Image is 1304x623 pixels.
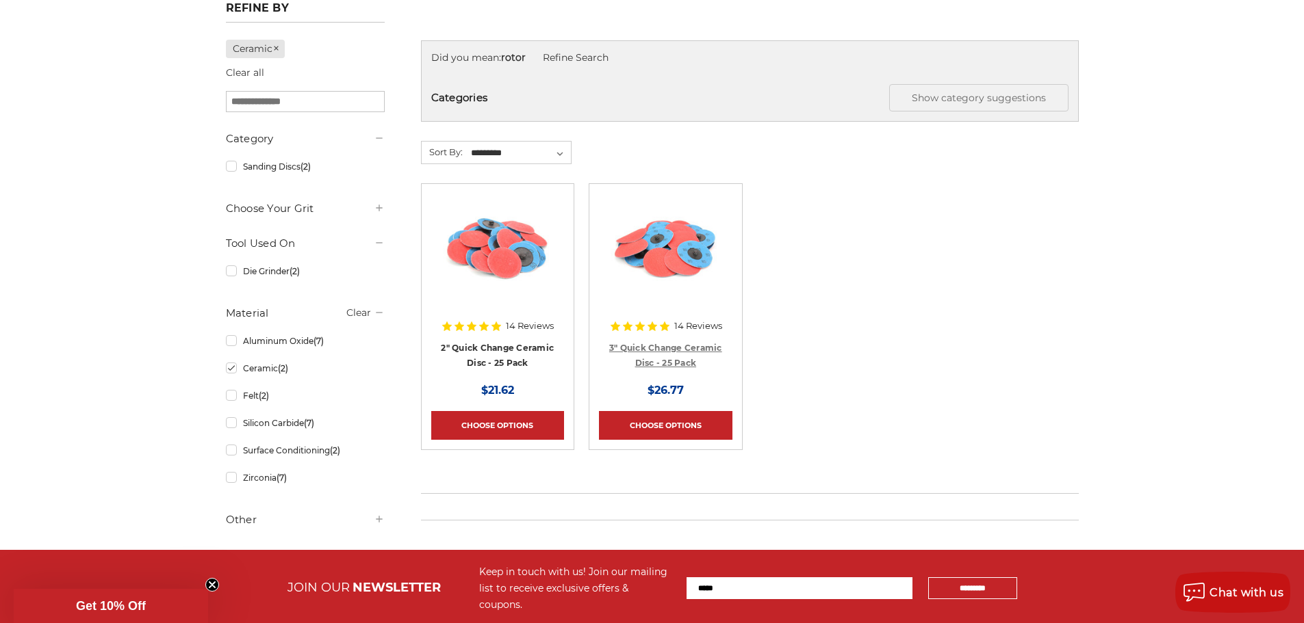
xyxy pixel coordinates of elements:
[443,194,552,303] img: 2 inch quick change sanding disc Ceramic
[648,384,684,397] span: $26.77
[259,390,269,401] span: (2)
[226,1,385,23] h5: Refine by
[479,564,673,613] div: Keep in touch with us! Join our mailing list to receive exclusive offers & coupons.
[76,599,146,613] span: Get 10% Off
[506,321,554,330] span: 14 Reviews
[226,512,385,528] h5: Other
[301,161,311,172] span: (2)
[431,84,1069,111] h5: Categories
[543,51,609,64] a: Refine Search
[599,194,732,326] a: 3 inch ceramic roloc discs
[226,305,385,321] h5: Material
[226,411,385,435] a: Silicon Carbide
[226,66,264,79] a: Clear all
[611,194,720,303] img: 3 inch ceramic roloc discs
[1210,586,1283,599] span: Chat with us
[14,589,208,623] div: Get 10% OffClose teaser
[226,438,385,462] a: Surface Conditioning
[314,336,324,346] span: (7)
[889,84,1069,111] button: Show category suggestions
[277,473,287,483] span: (7)
[353,580,441,595] span: NEWSLETTER
[226,40,285,58] a: Ceramic
[226,235,385,252] h5: Tool Used On
[226,200,385,217] h5: Choose Your Grit
[431,411,564,440] a: Choose Options
[304,418,314,428] span: (7)
[469,143,571,163] select: Sort By:
[330,445,340,455] span: (2)
[226,131,385,147] h5: Category
[287,580,350,595] span: JOIN OUR
[599,411,732,440] a: Choose Options
[278,363,288,373] span: (2)
[441,343,554,369] a: 2" Quick Change Ceramic Disc - 25 Pack
[226,259,385,283] a: Die Grinder
[481,384,514,397] span: $21.62
[431,194,564,326] a: 2 inch quick change sanding disc Ceramic
[226,155,385,178] a: Sanding Discs
[290,266,300,276] span: (2)
[226,329,385,353] a: Aluminum Oxide
[422,142,463,162] label: Sort By:
[1175,572,1290,613] button: Chat with us
[226,466,385,490] a: Zirconia
[501,51,526,64] strong: rotor
[431,51,1069,65] div: Did you mean:
[674,321,722,330] span: 14 Reviews
[226,356,385,380] a: Ceramic
[226,384,385,408] a: Felt
[205,578,219,592] button: Close teaser
[609,343,722,369] a: 3" Quick Change Ceramic Disc - 25 Pack
[346,306,371,319] a: Clear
